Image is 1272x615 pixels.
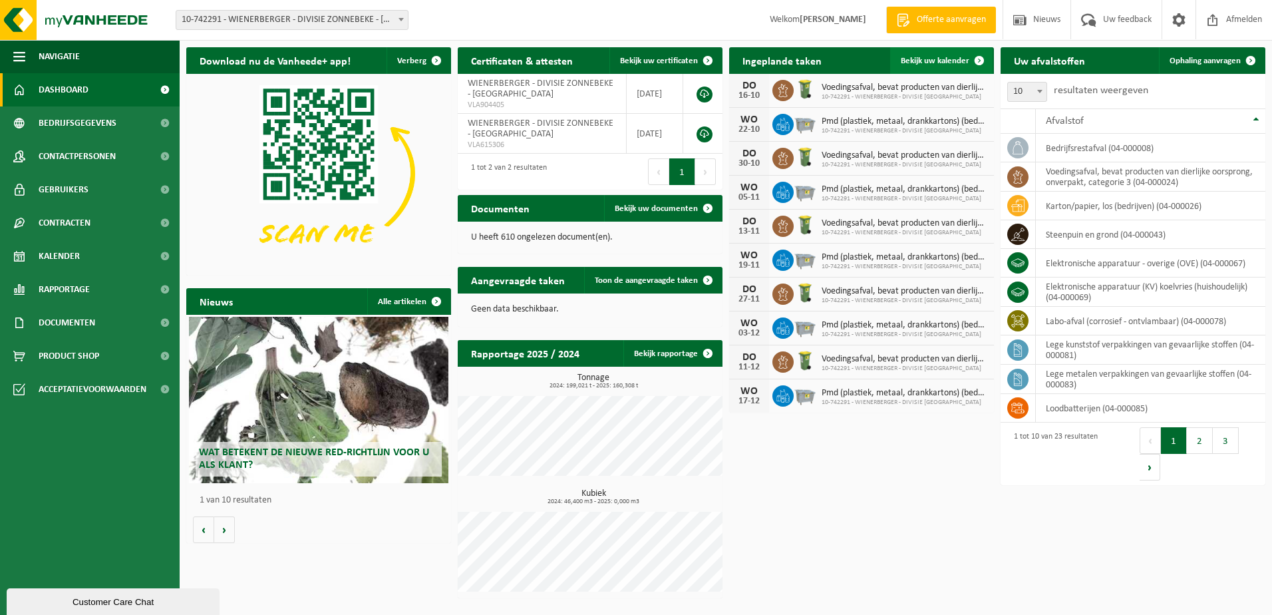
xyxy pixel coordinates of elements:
iframe: chat widget [7,586,222,615]
img: Download de VHEPlus App [186,74,451,273]
td: voedingsafval, bevat producten van dierlijke oorsprong, onverpakt, categorie 3 (04-000024) [1036,162,1265,192]
a: Toon de aangevraagde taken [584,267,721,294]
button: Previous [1140,427,1161,454]
span: Pmd (plastiek, metaal, drankkartons) (bedrijven) [822,388,987,399]
span: 10-742291 - WIENERBERGER - DIVISIE [GEOGRAPHIC_DATA] [822,161,987,169]
span: Bekijk uw kalender [901,57,969,65]
button: Next [695,158,716,185]
span: 10 [1008,83,1046,101]
td: elektronische apparatuur - overige (OVE) (04-000067) [1036,249,1265,278]
div: 03-12 [736,329,762,338]
a: Alle artikelen [367,288,450,315]
span: Rapportage [39,273,90,306]
div: 30-10 [736,159,762,168]
td: karton/papier, los (bedrijven) (04-000026) [1036,192,1265,220]
span: Kalender [39,240,80,273]
p: U heeft 610 ongelezen document(en). [471,233,709,242]
button: 1 [669,158,695,185]
span: Wat betekent de nieuwe RED-richtlijn voor u als klant? [199,447,429,471]
h2: Documenten [458,195,543,221]
span: Gebruikers [39,173,88,206]
td: labo-afval (corrosief - ontvlambaar) (04-000078) [1036,307,1265,335]
a: Bekijk uw documenten [604,195,721,222]
button: 1 [1161,427,1187,454]
h2: Aangevraagde taken [458,267,578,293]
td: bedrijfsrestafval (04-000008) [1036,134,1265,162]
span: Voedingsafval, bevat producten van dierlijke oorsprong, onverpakt, categorie 3 [822,286,987,297]
span: 10-742291 - WIENERBERGER - DIVISIE [GEOGRAPHIC_DATA] [822,399,987,407]
span: Bekijk uw certificaten [620,57,698,65]
span: 10-742291 - WIENERBERGER - DIVISIE ZONNEBEKE - ZONNEBEKE [176,10,408,30]
span: Verberg [397,57,426,65]
div: 19-11 [736,261,762,270]
span: 10 [1007,82,1047,102]
span: Voedingsafval, bevat producten van dierlijke oorsprong, onverpakt, categorie 3 [822,83,987,93]
span: Contactpersonen [39,140,116,173]
img: WB-2500-GAL-GY-01 [794,112,816,134]
td: [DATE] [627,74,683,114]
td: loodbatterijen (04-000085) [1036,394,1265,423]
div: DO [736,148,762,159]
img: WB-0140-HPE-GN-50 [794,146,816,168]
td: elektronische apparatuur (KV) koelvries (huishoudelijk) (04-000069) [1036,278,1265,307]
div: WO [736,386,762,397]
span: Toon de aangevraagde taken [595,276,698,285]
span: 10-742291 - WIENERBERGER - DIVISIE [GEOGRAPHIC_DATA] [822,195,987,203]
span: Bekijk uw documenten [615,204,698,213]
img: WB-0140-HPE-GN-50 [794,78,816,101]
img: WB-0140-HPE-GN-50 [794,214,816,236]
div: DO [736,284,762,295]
span: 10-742291 - WIENERBERGER - DIVISIE [GEOGRAPHIC_DATA] [822,365,987,373]
img: WB-2500-GAL-GY-01 [794,180,816,202]
div: 1 tot 2 van 2 resultaten [464,157,547,186]
span: Pmd (plastiek, metaal, drankkartons) (bedrijven) [822,116,987,127]
span: Ophaling aanvragen [1170,57,1241,65]
span: VLA904405 [468,100,616,110]
div: DO [736,352,762,363]
a: Ophaling aanvragen [1159,47,1264,74]
h2: Ingeplande taken [729,47,835,73]
div: DO [736,81,762,91]
span: Voedingsafval, bevat producten van dierlijke oorsprong, onverpakt, categorie 3 [822,150,987,161]
p: 1 van 10 resultaten [200,496,444,505]
h2: Download nu de Vanheede+ app! [186,47,364,73]
span: 2024: 46,400 m3 - 2025: 0,000 m3 [464,499,722,505]
span: Acceptatievoorwaarden [39,373,146,406]
span: 10-742291 - WIENERBERGER - DIVISIE [GEOGRAPHIC_DATA] [822,263,987,271]
div: WO [736,250,762,261]
label: resultaten weergeven [1054,85,1148,96]
span: Pmd (plastiek, metaal, drankkartons) (bedrijven) [822,184,987,195]
span: Documenten [39,306,95,339]
h2: Uw afvalstoffen [1001,47,1098,73]
a: Offerte aanvragen [886,7,996,33]
span: Navigatie [39,40,80,73]
span: Pmd (plastiek, metaal, drankkartons) (bedrijven) [822,320,987,331]
span: 2024: 199,021 t - 2025: 160,308 t [464,383,722,389]
span: Pmd (plastiek, metaal, drankkartons) (bedrijven) [822,252,987,263]
a: Bekijk uw certificaten [609,47,721,74]
button: Vorige [193,516,214,543]
img: WB-2500-GAL-GY-01 [794,383,816,406]
span: 10-742291 - WIENERBERGER - DIVISIE ZONNEBEKE - ZONNEBEKE [176,11,408,29]
span: 10-742291 - WIENERBERGER - DIVISIE [GEOGRAPHIC_DATA] [822,93,987,101]
span: Product Shop [39,339,99,373]
span: 10-742291 - WIENERBERGER - DIVISIE [GEOGRAPHIC_DATA] [822,297,987,305]
div: DO [736,216,762,227]
h2: Rapportage 2025 / 2024 [458,340,593,366]
img: WB-2500-GAL-GY-01 [794,315,816,338]
div: 1 tot 10 van 23 resultaten [1007,426,1098,482]
img: WB-0140-HPE-GN-50 [794,282,816,304]
span: WIENERBERGER - DIVISIE ZONNEBEKE - [GEOGRAPHIC_DATA] [468,118,613,139]
button: Volgende [214,516,235,543]
span: 10-742291 - WIENERBERGER - DIVISIE [GEOGRAPHIC_DATA] [822,127,987,135]
span: Offerte aanvragen [913,13,989,27]
h2: Nieuws [186,288,246,314]
div: WO [736,114,762,125]
span: VLA615306 [468,140,616,150]
div: 22-10 [736,125,762,134]
p: Geen data beschikbaar. [471,305,709,314]
td: steenpuin en grond (04-000043) [1036,220,1265,249]
div: 13-11 [736,227,762,236]
span: 10-742291 - WIENERBERGER - DIVISIE [GEOGRAPHIC_DATA] [822,229,987,237]
button: 2 [1187,427,1213,454]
